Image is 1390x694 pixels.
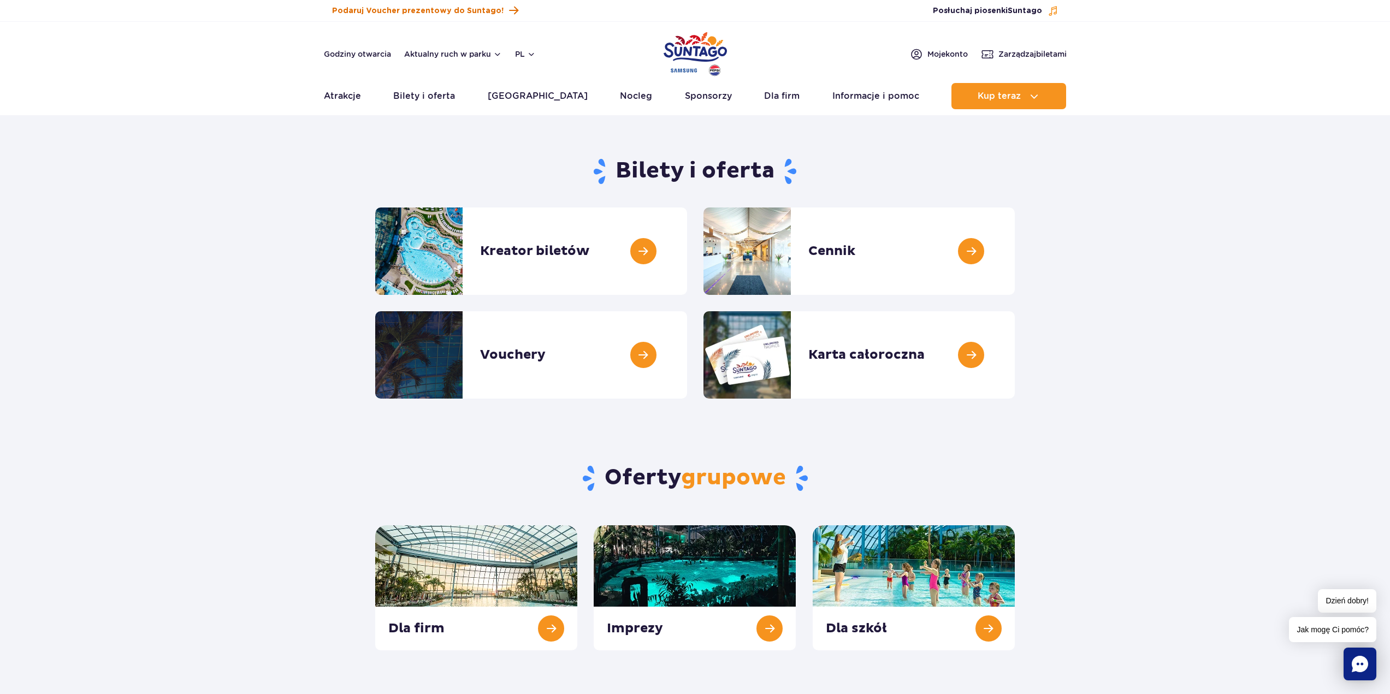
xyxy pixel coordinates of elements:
a: Podaruj Voucher prezentowy do Suntago! [332,3,518,18]
button: Posłuchaj piosenkiSuntago [933,5,1058,16]
span: Kup teraz [978,91,1021,101]
span: Podaruj Voucher prezentowy do Suntago! [332,5,504,16]
span: Posłuchaj piosenki [933,5,1042,16]
div: Chat [1344,648,1376,680]
a: Mojekonto [910,48,968,61]
a: Godziny otwarcia [324,49,391,60]
a: Atrakcje [324,83,361,109]
span: Zarządzaj biletami [998,49,1067,60]
a: Dla firm [764,83,800,109]
a: Nocleg [620,83,652,109]
span: grupowe [681,464,786,491]
h1: Bilety i oferta [375,157,1015,186]
a: Bilety i oferta [393,83,455,109]
a: [GEOGRAPHIC_DATA] [488,83,588,109]
h2: Oferty [375,464,1015,493]
a: Zarządzajbiletami [981,48,1067,61]
span: Dzień dobry! [1318,589,1376,613]
a: Park of Poland [664,27,727,78]
a: Sponsorzy [685,83,732,109]
button: Kup teraz [951,83,1066,109]
a: Informacje i pomoc [832,83,919,109]
span: Jak mogę Ci pomóc? [1289,617,1376,642]
span: Moje konto [927,49,968,60]
button: pl [515,49,536,60]
span: Suntago [1008,7,1042,15]
button: Aktualny ruch w parku [404,50,502,58]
